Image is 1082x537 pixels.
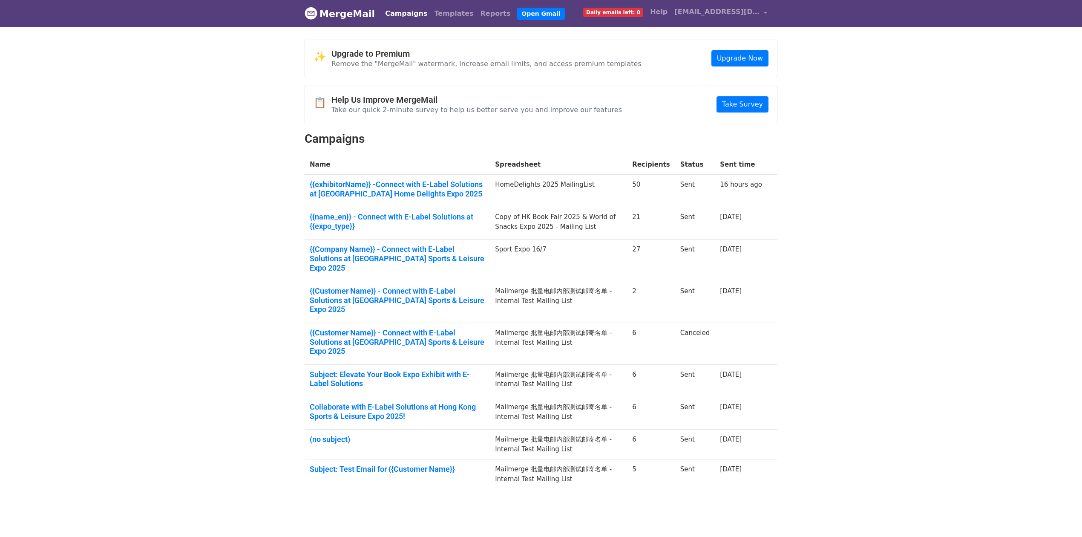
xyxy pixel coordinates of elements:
a: [EMAIL_ADDRESS][DOMAIN_NAME] [671,3,771,23]
td: 27 [627,240,675,281]
td: Mailmerge 批量电邮内部测试邮寄名单 - Internal Test Mailing List [490,397,627,430]
td: 2 [627,281,675,323]
p: Remove the "MergeMail" watermark, increase email limits, and access premium templates [331,59,642,68]
td: Canceled [675,323,715,365]
a: MergeMail [305,5,375,23]
a: {{Customer Name}} - Connect with E-Label Solutions at [GEOGRAPHIC_DATA] Sports & Leisure Expo 2025 [310,286,485,314]
td: 6 [627,364,675,397]
a: Campaigns [382,5,431,22]
h4: Help Us Improve MergeMail [331,95,622,105]
p: Take our quick 2-minute survey to help us better serve you and improve our features [331,105,622,114]
td: Copy of HK Book Fair 2025 & World of Snacks Expo 2025 - Mailing List [490,207,627,240]
td: HomeDelights 2025 MailingList [490,175,627,207]
span: [EMAIL_ADDRESS][DOMAIN_NAME] [674,7,760,17]
a: Upgrade Now [711,50,768,66]
a: Open Gmail [517,8,564,20]
td: Sent [675,207,715,240]
td: Sent [675,364,715,397]
th: Spreadsheet [490,155,627,175]
td: Sent [675,430,715,459]
a: Take Survey [717,96,768,113]
h2: Campaigns [305,132,777,146]
a: Daily emails left: 0 [580,3,647,20]
td: 50 [627,175,675,207]
a: [DATE] [720,465,742,473]
a: [DATE] [720,287,742,295]
a: {{name_en}} - Connect with E-Label Solutions at {{expo_type}} [310,212,485,231]
a: Reports [477,5,514,22]
td: Sent [675,459,715,489]
td: 6 [627,430,675,459]
a: [DATE] [720,436,742,443]
a: (no subject) [310,435,485,444]
td: Sent [675,397,715,430]
span: 📋 [314,97,331,109]
td: Mailmerge 批量电邮内部测试邮寄名单 - Internal Test Mailing List [490,459,627,489]
a: {{Customer Name}} - Connect with E-Label Solutions at [GEOGRAPHIC_DATA] Sports & Leisure Expo 2025 [310,328,485,356]
td: Mailmerge 批量电邮内部测试邮寄名单 - Internal Test Mailing List [490,281,627,323]
a: {{Company Name}} - Connect with E-Label Solutions at [GEOGRAPHIC_DATA] Sports & Leisure Expo 2025 [310,245,485,272]
th: Name [305,155,490,175]
th: Recipients [627,155,675,175]
a: Subject: Elevate Your Book Expo Exhibit with E-Label Solutions [310,370,485,388]
a: Subject: Test Email for {{Customer Name}} [310,465,485,474]
td: 6 [627,397,675,430]
td: 6 [627,323,675,365]
td: Mailmerge 批量电邮内部测试邮寄名单 - Internal Test Mailing List [490,323,627,365]
a: 16 hours ago [720,181,762,188]
td: 21 [627,207,675,240]
a: [DATE] [720,213,742,221]
th: Status [675,155,715,175]
a: Templates [431,5,477,22]
td: Mailmerge 批量电邮内部测试邮寄名单 - Internal Test Mailing List [490,430,627,459]
h4: Upgrade to Premium [331,49,642,59]
span: ✨ [314,51,331,63]
a: {{exhibitorName}} -Connect with E-Label Solutions at [GEOGRAPHIC_DATA] Home Delights Expo 2025 [310,180,485,198]
td: Sport Expo 16/7 [490,240,627,281]
td: Sent [675,281,715,323]
td: Mailmerge 批量电邮内部测试邮寄名单 - Internal Test Mailing List [490,364,627,397]
span: Daily emails left: 0 [583,8,643,17]
td: Sent [675,240,715,281]
a: Help [647,3,671,20]
a: [DATE] [720,403,742,411]
a: Collaborate with E-Label Solutions at Hong Kong Sports & Leisure Expo 2025! [310,402,485,421]
a: [DATE] [720,371,742,378]
img: MergeMail logo [305,7,317,20]
th: Sent time [715,155,767,175]
a: [DATE] [720,245,742,253]
td: 5 [627,459,675,489]
td: Sent [675,175,715,207]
